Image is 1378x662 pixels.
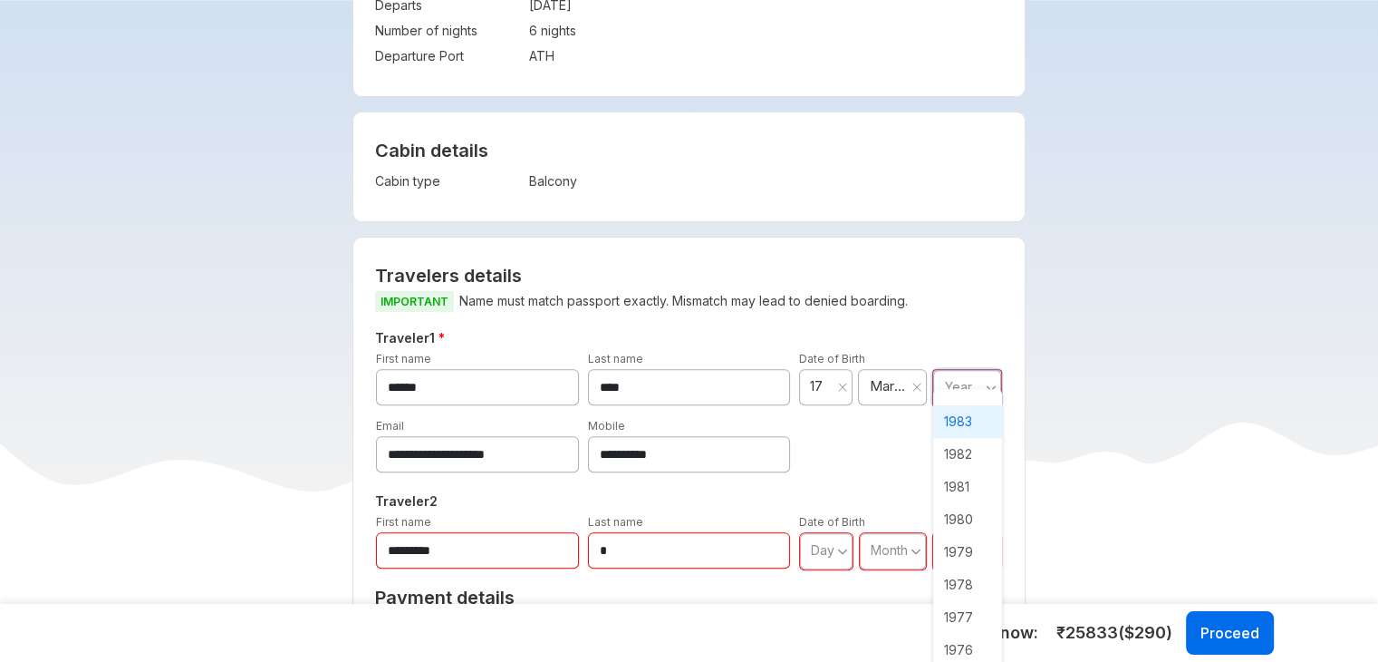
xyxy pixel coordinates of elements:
button: Proceed [1186,611,1274,655]
label: Date of Birth [799,352,865,365]
span: Day [811,542,834,558]
td: : [520,169,529,194]
span: 1980 [933,503,1002,536]
span: 1978 [933,569,1002,601]
span: 1982 [933,438,1002,471]
label: First name [376,352,431,365]
td: 6 nights [529,18,1003,44]
svg: close [837,382,848,393]
span: 1977 [933,601,1002,634]
span: IMPORTANT [375,291,454,312]
label: Mobile [588,419,625,433]
button: Clear [837,378,848,396]
td: : [520,44,529,69]
td: Number of nights [375,18,520,44]
span: Year [944,379,971,394]
h2: Travelers details [375,265,1003,287]
label: Email [376,419,404,433]
span: March [869,377,905,395]
svg: angle down [837,542,848,560]
h5: Traveler 1 [371,327,1007,349]
span: 1983 [933,405,1002,438]
h5: Traveler 2 [371,491,1007,512]
span: 17 [810,377,833,395]
span: 1979 [933,536,1002,569]
h2: Payment details [375,587,730,608]
td: Departure Port [375,44,520,69]
svg: close [911,382,922,393]
p: Name must match passport exactly. Mismatch may lead to denied boarding. [375,290,1003,313]
h4: Cabin details [375,140,1003,161]
td: ATH [529,44,1003,69]
span: 1981 [933,471,1002,503]
td: Balcony [529,169,862,194]
label: First name [376,515,431,529]
span: ₹ 25833 ($ 290 ) [1056,621,1172,645]
button: Clear [911,378,922,396]
td: Cabin type [375,169,520,194]
td: : [520,18,529,44]
svg: angle down [911,542,921,560]
label: Last name [588,352,643,365]
span: Month [871,542,908,558]
svg: angle down [986,379,997,397]
label: Date of Birth [799,515,865,529]
label: Last name [588,515,643,529]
